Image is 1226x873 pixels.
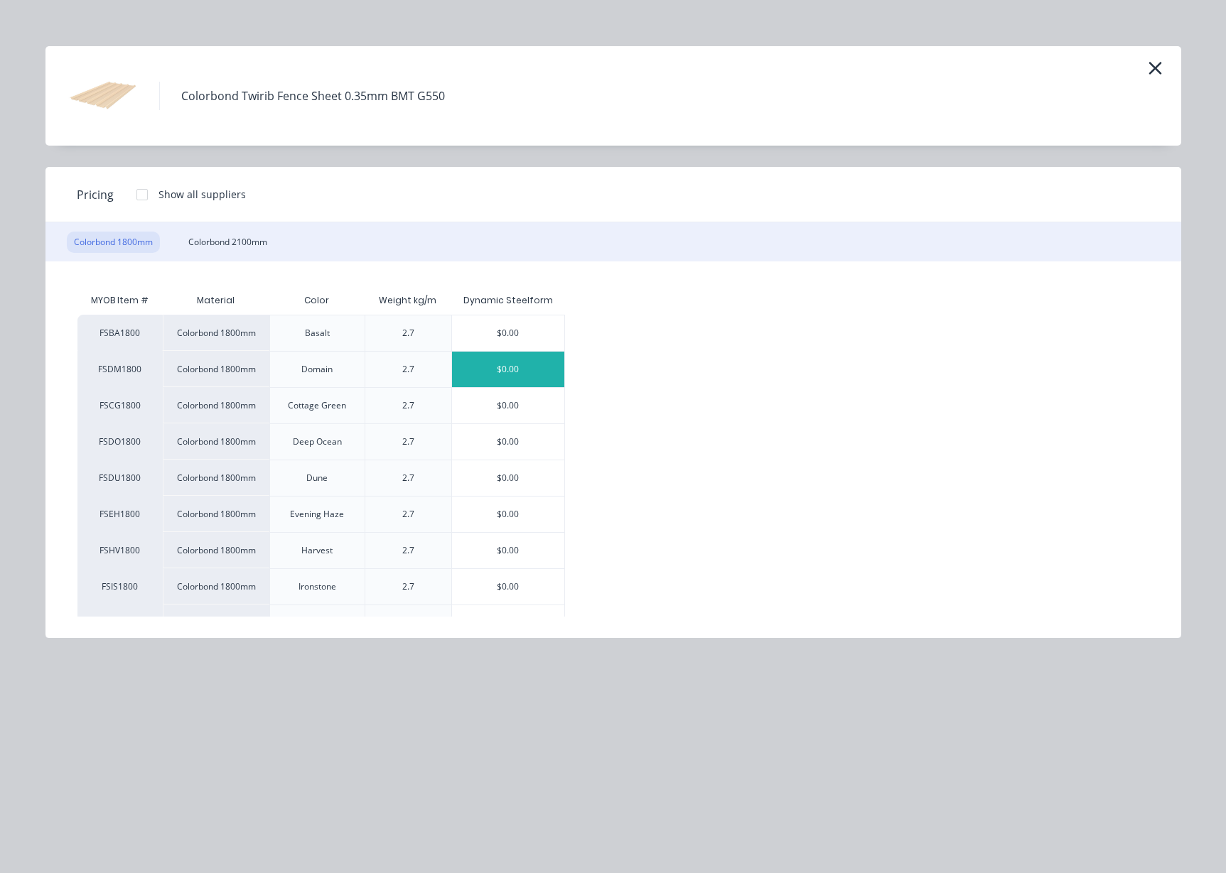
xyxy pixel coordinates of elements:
[290,508,344,521] div: Evening Haze
[77,532,163,568] div: FSHV1800
[77,315,163,351] div: FSBA1800
[301,544,333,557] div: Harvest
[402,544,414,557] div: 2.7
[402,508,414,521] div: 2.7
[452,388,565,423] div: $0.00
[163,351,269,387] div: Colorbond 1800mm
[293,283,340,318] div: Color
[301,363,333,376] div: Domain
[67,232,160,253] div: Colorbond 1800mm
[402,435,414,448] div: 2.7
[452,497,565,532] div: $0.00
[463,294,553,307] div: Dynamic Steelform
[163,286,269,315] div: Material
[288,399,346,412] div: Cottage Green
[402,472,414,484] div: 2.7
[163,604,269,641] div: Colorbond 1800mm
[305,327,330,340] div: Basalt
[402,363,414,376] div: 2.7
[181,87,445,104] div: Colorbond Twirib Fence Sheet 0.35mm BMT G550
[452,424,565,460] div: $0.00
[306,472,328,484] div: Dune
[452,569,565,604] div: $0.00
[163,387,269,423] div: Colorbond 1800mm
[77,496,163,532] div: FSEH1800
[402,399,414,412] div: 2.7
[77,286,163,315] div: MYOB Item #
[77,387,163,423] div: FSCG1800
[77,604,163,641] div: FSMM1800
[402,580,414,593] div: 2.7
[299,580,336,593] div: Ironstone
[452,460,565,496] div: $0.00
[77,568,163,604] div: FSIS1800
[77,460,163,496] div: FSDU1800
[181,232,274,253] div: Colorbond 2100mm
[452,352,565,387] div: $0.00
[452,605,565,641] div: $0.00
[163,460,269,496] div: Colorbond 1800mm
[452,533,565,568] div: $0.00
[77,351,163,387] div: FSDM1800
[67,60,138,131] img: Colorbond Twirib Fence Sheet 0.35mm BMT G550
[163,532,269,568] div: Colorbond 1800mm
[77,423,163,460] div: FSDO1800
[402,327,414,340] div: 2.7
[158,187,246,202] div: Show all suppliers
[163,315,269,351] div: Colorbond 1800mm
[293,435,342,448] div: Deep Ocean
[452,315,565,351] div: $0.00
[163,496,269,532] div: Colorbond 1800mm
[77,186,114,203] span: Pricing
[367,283,448,318] div: Weight kg/m
[163,423,269,460] div: Colorbond 1800mm
[163,568,269,604] div: Colorbond 1800mm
